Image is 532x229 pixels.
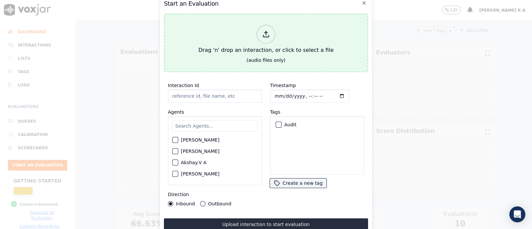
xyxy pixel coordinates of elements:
label: Direction [168,192,189,197]
label: Akshay.V A [181,160,206,165]
label: [PERSON_NAME] [181,149,219,154]
label: Interaction Id [168,83,199,88]
label: Inbound [176,201,195,206]
label: [PERSON_NAME] [181,172,219,176]
label: Tags [270,109,280,115]
button: Create a new tag [270,178,327,188]
label: [PERSON_NAME] [181,138,219,142]
label: Agents [168,109,184,115]
label: Outbound [208,201,231,206]
label: Audit [284,122,297,127]
label: Timestamp [270,83,296,88]
div: (audio files only) [247,57,286,63]
button: Drag 'n' drop an interaction, or click to select a file (audio files only) [164,14,368,72]
input: Search Agents... [172,120,258,132]
div: Drag 'n' drop an interaction, or click to select a file [196,22,336,57]
div: Open Intercom Messenger [509,206,525,222]
input: reference id, file name, etc [168,89,262,103]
